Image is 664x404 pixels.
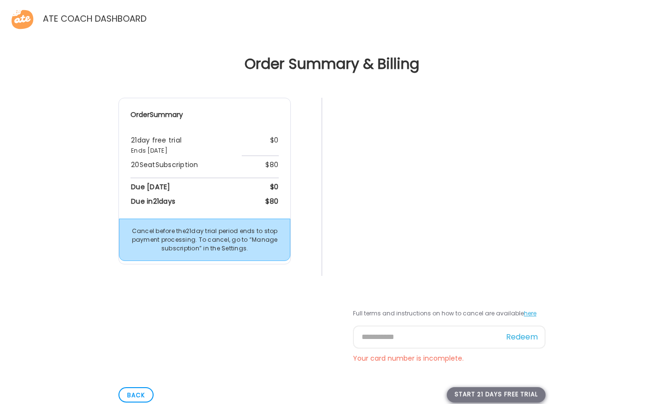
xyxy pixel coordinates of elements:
[270,182,279,192] span: $0
[131,135,137,145] span: 21
[353,353,546,363] div: Your card number is incomplete.
[131,146,168,155] span: Ends [DATE]
[131,160,140,169] span: 20
[130,110,150,119] span: Order
[119,219,290,261] div: Cancel before the day trial period ends to stop payment processing. To cancel, go to “Manage subs...
[131,182,170,192] b: Due [DATE]
[353,309,546,318] p: Full terms and instructions on how to cancel are available
[35,8,148,27] span: Ate Coach Dashboard
[153,196,159,206] span: 21
[8,55,656,73] h1: Order Summary & Billing
[242,131,279,156] td: $0
[118,387,154,403] div: Back
[506,331,538,343] div: Redeem
[447,387,546,403] div: Start 21 days free trial
[351,96,547,311] iframe: Secure payment input frame
[130,110,279,120] h3: Summary
[186,227,192,235] span: 21
[265,160,278,169] span: $80
[265,196,278,206] span: $80
[131,196,175,206] b: Due in days
[524,309,536,317] a: here
[130,156,242,178] td: Seat Subscription
[130,131,242,156] td: day free trial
